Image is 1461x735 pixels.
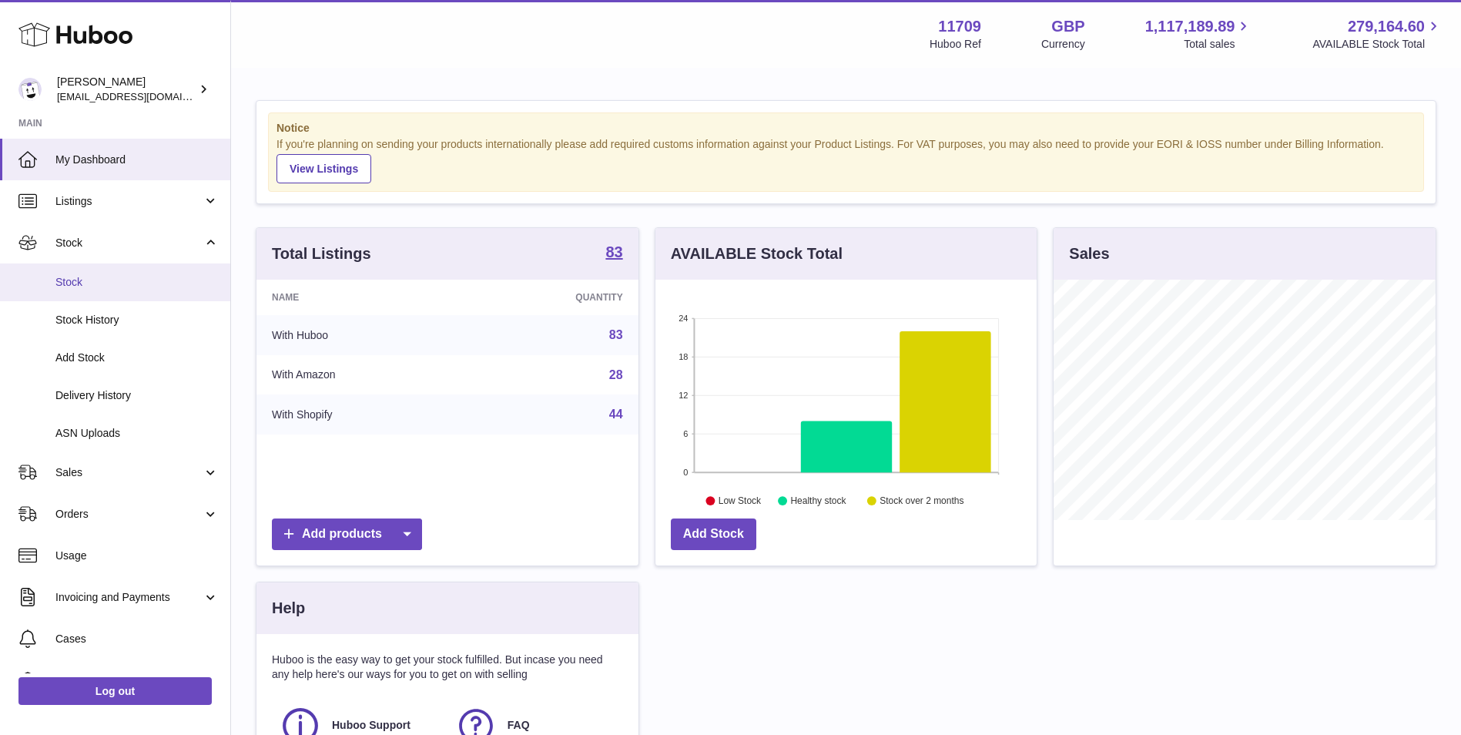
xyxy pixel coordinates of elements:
span: Cases [55,632,219,646]
span: AVAILABLE Stock Total [1312,37,1443,52]
a: 83 [609,328,623,341]
span: Stock History [55,313,219,327]
td: With Shopify [256,394,465,435]
th: Quantity [465,280,638,315]
div: Currency [1041,37,1085,52]
strong: 83 [605,244,622,260]
p: Huboo is the easy way to get your stock fulfilled. But incase you need any help here's our ways f... [272,653,623,682]
text: 24 [679,314,688,323]
span: Listings [55,194,203,209]
span: Orders [55,507,203,522]
span: Delivery History [55,388,219,403]
span: ASN Uploads [55,426,219,441]
text: 6 [683,429,688,438]
a: 28 [609,368,623,381]
strong: Notice [276,121,1416,136]
a: 44 [609,408,623,421]
h3: Total Listings [272,243,371,264]
span: FAQ [508,718,530,733]
text: Low Stock [719,495,762,506]
h3: Sales [1069,243,1109,264]
td: With Amazon [256,355,465,395]
div: Huboo Ref [930,37,981,52]
a: Log out [18,677,212,705]
span: Sales [55,465,203,480]
div: [PERSON_NAME] [57,75,196,104]
div: If you're planning on sending your products internationally please add required customs informati... [276,137,1416,183]
a: Add products [272,519,422,550]
th: Name [256,280,465,315]
a: 1,117,189.89 Total sales [1145,16,1253,52]
text: 0 [683,468,688,477]
h3: AVAILABLE Stock Total [671,243,843,264]
strong: 11709 [938,16,981,37]
a: 83 [605,244,622,263]
span: Usage [55,549,219,563]
span: Huboo Support [332,718,410,733]
span: [EMAIL_ADDRESS][DOMAIN_NAME] [57,90,226,102]
span: Stock [55,236,203,250]
text: 18 [679,352,688,361]
a: Add Stock [671,519,756,550]
td: With Huboo [256,315,465,355]
text: Healthy stock [790,495,846,506]
a: View Listings [276,154,371,183]
a: 279,164.60 AVAILABLE Stock Total [1312,16,1443,52]
span: 279,164.60 [1348,16,1425,37]
span: Invoicing and Payments [55,590,203,605]
text: Stock over 2 months [880,495,963,506]
h3: Help [272,598,305,619]
span: Total sales [1184,37,1252,52]
span: My Dashboard [55,153,219,167]
span: Add Stock [55,351,219,365]
text: 12 [679,391,688,400]
strong: GBP [1051,16,1084,37]
span: 1,117,189.89 [1145,16,1235,37]
img: internalAdmin-11709@internal.huboo.com [18,78,42,101]
span: Stock [55,275,219,290]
